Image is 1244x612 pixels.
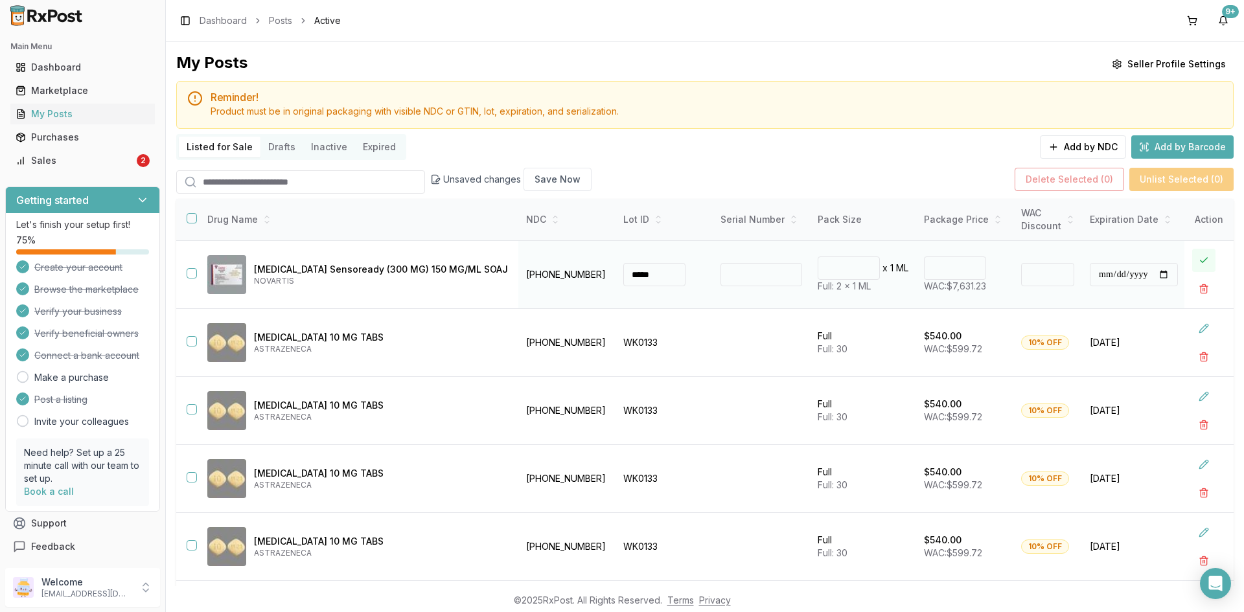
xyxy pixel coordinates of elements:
[924,547,982,558] span: WAC: $599.72
[24,486,74,497] a: Book a call
[254,548,508,558] p: ASTRAZENECA
[5,127,160,148] button: Purchases
[34,393,87,406] span: Post a listing
[1021,335,1069,350] div: 10% OFF
[818,411,847,422] span: Full: 30
[16,192,89,208] h3: Getting started
[430,168,592,191] div: Unsaved changes
[1021,207,1074,232] div: WAC Discount
[810,513,916,581] td: Full
[200,14,341,27] nav: breadcrumb
[810,309,916,377] td: Full
[1192,385,1215,408] button: Edit
[810,377,916,445] td: Full
[10,41,155,52] h2: Main Menu
[518,241,616,309] td: [PHONE_NUMBER]
[518,513,616,581] td: [PHONE_NUMBER]
[616,445,713,513] td: WK0133
[890,262,893,275] p: 1
[16,234,36,247] span: 75 %
[882,262,888,275] p: x
[5,80,160,101] button: Marketplace
[303,137,355,157] button: Inactive
[1021,471,1069,486] div: 10% OFF
[16,218,149,231] p: Let's finish your setup first!
[1192,481,1215,504] button: Delete
[34,283,139,296] span: Browse the marketplace
[1213,10,1234,31] button: 9+
[616,513,713,581] td: WK0133
[1104,52,1234,76] button: Seller Profile Settings
[5,104,160,124] button: My Posts
[1090,472,1178,485] span: [DATE]
[518,445,616,513] td: [PHONE_NUMBER]
[1192,521,1215,544] button: Edit
[1090,404,1178,417] span: [DATE]
[1090,540,1178,553] span: [DATE]
[207,323,246,362] img: Farxiga 10 MG TABS
[1090,336,1178,349] span: [DATE]
[1192,277,1215,300] button: Delete
[924,479,982,490] span: WAC: $599.72
[254,399,508,412] p: [MEDICAL_DATA] 10 MG TABS
[667,595,694,606] a: Terms
[699,595,731,606] a: Privacy
[31,540,75,553] span: Feedback
[207,527,246,566] img: Farxiga 10 MG TABS
[623,213,705,226] div: Lot ID
[1222,5,1239,18] div: 9+
[254,412,508,422] p: ASTRAZENECA
[260,137,303,157] button: Drafts
[207,459,246,498] img: Farxiga 10 MG TABS
[720,213,802,226] div: Serial Number
[10,102,155,126] a: My Posts
[355,137,404,157] button: Expired
[1192,249,1215,272] button: Close
[1192,413,1215,436] button: Delete
[13,577,34,598] img: User avatar
[924,398,962,411] p: $540.00
[254,276,508,286] p: NOVARTIS
[896,262,908,275] p: ML
[254,344,508,354] p: ASTRAZENECA
[518,309,616,377] td: [PHONE_NUMBER]
[810,445,916,513] td: Full
[5,512,160,535] button: Support
[526,213,608,226] div: NDC
[16,131,150,144] div: Purchases
[207,391,246,430] img: Farxiga 10 MG TABS
[254,535,508,548] p: [MEDICAL_DATA] 10 MG TABS
[34,349,139,362] span: Connect a bank account
[1021,539,1069,554] div: 10% OFF
[924,213,1006,226] div: Package Price
[10,149,155,172] a: Sales2
[34,327,139,340] span: Verify beneficial owners
[269,14,292,27] a: Posts
[179,137,260,157] button: Listed for Sale
[924,534,962,547] p: $540.00
[41,589,132,599] p: [EMAIL_ADDRESS][DOMAIN_NAME]
[176,52,248,76] div: My Posts
[34,261,122,274] span: Create your account
[1131,135,1234,159] button: Add by Barcode
[34,305,122,318] span: Verify your business
[818,343,847,354] span: Full: 30
[518,377,616,445] td: [PHONE_NUMBER]
[5,57,160,78] button: Dashboard
[818,547,847,558] span: Full: 30
[211,105,1223,118] div: Product must be in original packaging with visible NDC or GTIN, lot, expiration, and serialization.
[5,535,160,558] button: Feedback
[24,446,141,485] p: Need help? Set up a 25 minute call with our team to set up.
[924,343,982,354] span: WAC: $599.72
[616,377,713,445] td: WK0133
[10,79,155,102] a: Marketplace
[10,56,155,79] a: Dashboard
[16,61,150,74] div: Dashboard
[211,92,1223,102] h5: Reminder!
[818,280,871,291] span: Full: 2 x 1 ML
[5,150,160,171] button: Sales2
[616,309,713,377] td: WK0133
[1184,199,1234,241] th: Action
[524,168,592,191] button: Save Now
[10,126,155,149] a: Purchases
